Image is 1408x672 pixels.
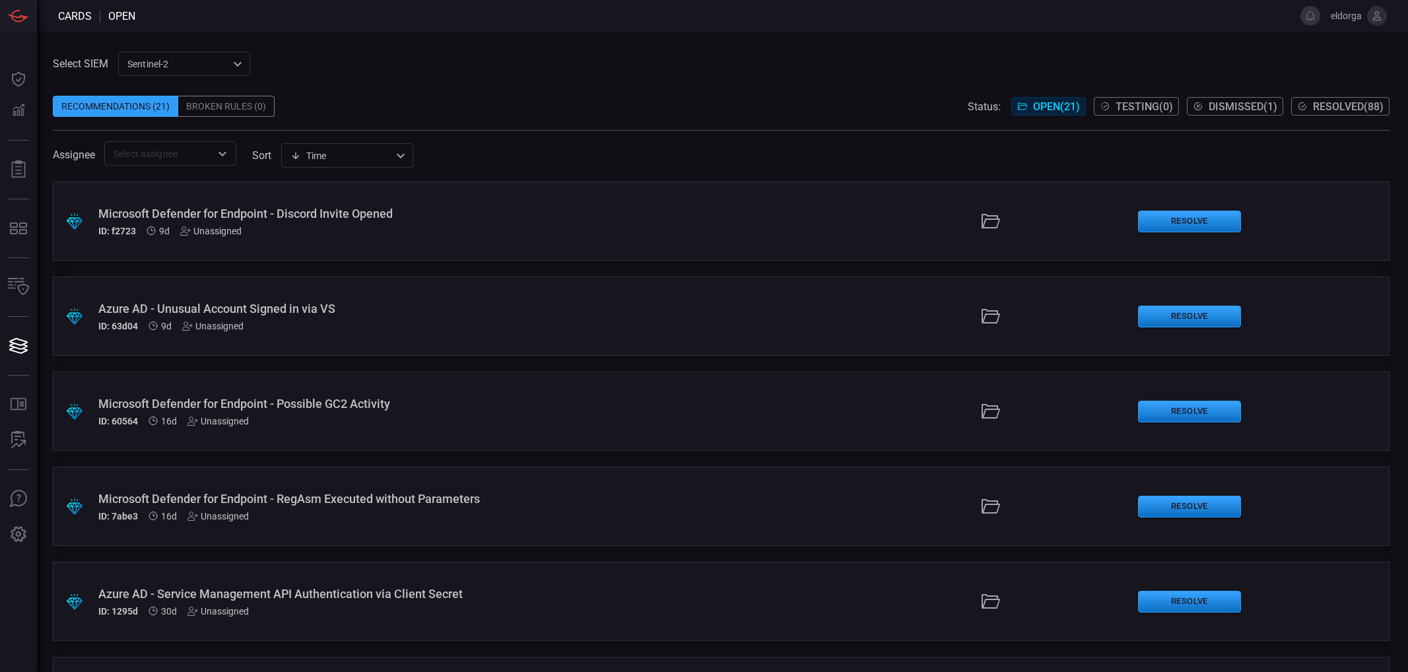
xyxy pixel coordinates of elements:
span: Cards [58,10,92,22]
button: ALERT ANALYSIS [3,424,34,456]
div: Microsoft Defender for Endpoint - RegAsm Executed without Parameters [98,492,588,506]
button: Dashboard [3,63,34,95]
button: Open [213,145,232,163]
button: Cards [3,330,34,362]
span: Testing ( 0 ) [1116,100,1173,113]
h5: ID: 63d04 [98,321,138,331]
div: Unassigned [180,226,242,236]
button: Resolve [1138,211,1241,232]
input: Select assignee [108,145,211,162]
button: Resolve [1138,496,1241,518]
button: Resolved(88) [1291,97,1390,116]
span: Aug 11, 2025 3:44 PM [159,226,170,236]
div: Unassigned [182,321,244,331]
p: sentinel-2 [127,57,229,71]
label: Select SIEM [53,57,108,70]
button: Open(21) [1011,97,1086,116]
div: Unassigned [187,511,249,521]
button: Ask Us A Question [3,483,34,515]
label: sort [252,149,271,162]
div: Unassigned [187,416,249,426]
div: Microsoft Defender for Endpoint - Possible GC2 Activity [98,397,588,411]
button: Rule Catalog [3,389,34,420]
span: eldorga [1325,11,1362,21]
span: Aug 04, 2025 1:49 PM [161,511,177,521]
button: Preferences [3,519,34,551]
button: Inventory [3,271,34,303]
div: Recommendations (21) [53,96,178,117]
div: Azure AD - Service Management API Authentication via Client Secret [98,587,588,601]
button: Resolve [1138,591,1241,613]
span: Dismissed ( 1 ) [1209,100,1277,113]
button: Detections [3,95,34,127]
button: Resolve [1138,401,1241,422]
div: Azure AD - Unusual Account Signed in via VS [98,302,588,316]
span: open [108,10,135,22]
div: Microsoft Defender for Endpoint - Discord Invite Opened [98,207,588,220]
button: Resolve [1138,306,1241,327]
h5: ID: 1295d [98,606,138,617]
h5: ID: f2723 [98,226,136,236]
span: Assignee [53,149,95,161]
div: Unassigned [187,606,249,617]
div: Broken Rules (0) [178,96,275,117]
span: Jul 21, 2025 4:04 PM [161,606,177,617]
span: Aug 11, 2025 3:44 PM [161,321,172,331]
h5: ID: 60564 [98,416,138,426]
button: MITRE - Detection Posture [3,213,34,244]
button: Dismissed(1) [1187,97,1283,116]
span: Aug 04, 2025 1:49 PM [161,416,177,426]
div: Time [290,149,392,162]
span: Resolved ( 88 ) [1313,100,1384,113]
h5: ID: 7abe3 [98,511,138,521]
span: Open ( 21 ) [1033,100,1080,113]
span: Status: [968,100,1001,113]
button: Reports [3,154,34,185]
button: Testing(0) [1094,97,1179,116]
